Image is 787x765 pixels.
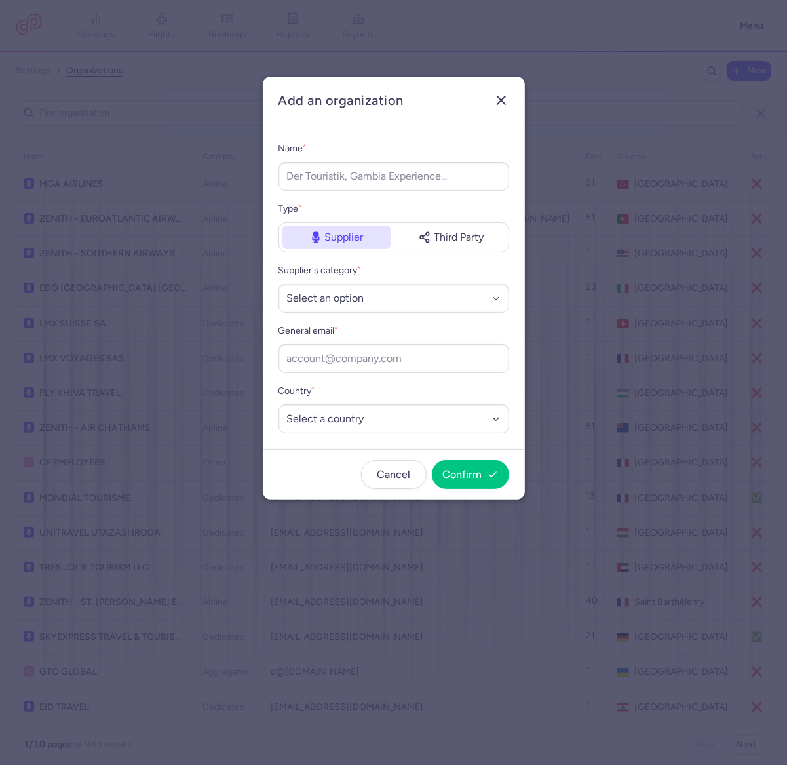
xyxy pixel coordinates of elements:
button: Confirm [432,460,509,489]
legend: Type [278,201,302,217]
input: Der Touristik, Gambia Experience... [278,162,509,191]
label: Country [278,383,509,399]
label: Name [278,141,509,157]
button: Cancel [361,460,427,489]
span: Confirm [443,469,482,481]
label: General email [278,323,509,339]
h2: Add an organization [278,92,404,109]
label: Supplier's category [278,263,509,279]
input: account@company.com [278,344,509,373]
span: Cancel [377,469,410,481]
